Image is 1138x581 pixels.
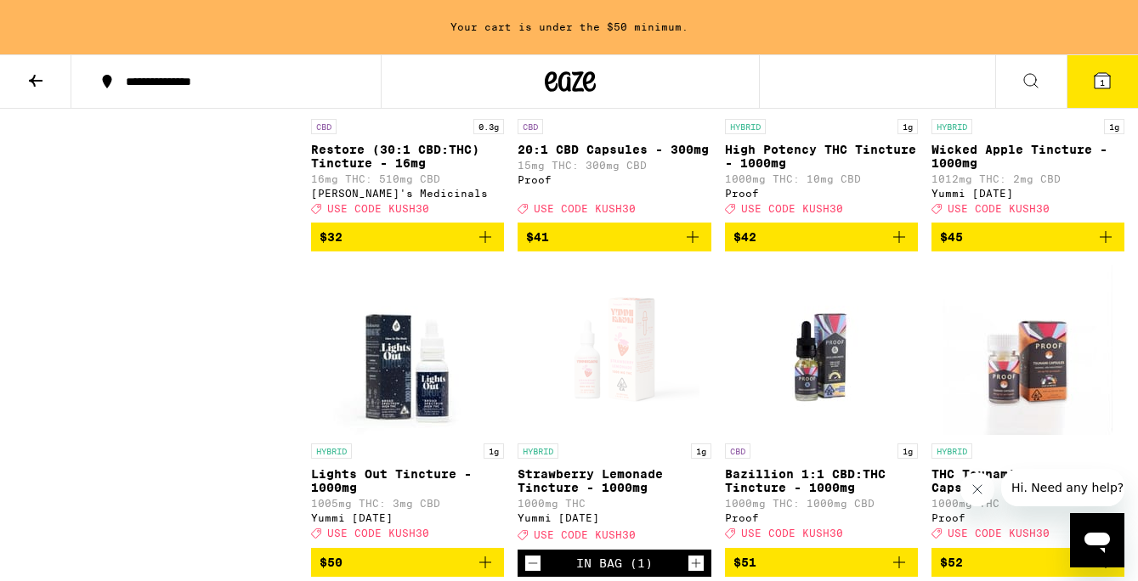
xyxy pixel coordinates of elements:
[943,265,1113,435] img: Proof - THC Tsunami 100mg Capsules
[311,173,504,184] p: 16mg THC: 510mg CBD
[940,230,963,244] span: $45
[518,265,711,549] a: Open page for Strawberry Lemonade Tincture - 1000mg from Yummi Karma
[327,528,429,539] span: USE CODE KUSH30
[741,203,843,214] span: USE CODE KUSH30
[897,119,918,134] p: 1g
[1070,513,1124,567] iframe: Button to launch messaging window
[518,160,711,171] p: 15mg THC: 300mg CBD
[576,556,653,570] div: In Bag (1)
[948,528,1050,539] span: USE CODE KUSH30
[931,548,1124,577] button: Add to bag
[931,265,1124,547] a: Open page for THC Tsunami 100mg Capsules from Proof
[897,443,918,459] p: 1g
[725,223,918,251] button: Add to bag
[518,512,711,523] div: Yummi [DATE]
[311,223,504,251] button: Add to bag
[725,548,918,577] button: Add to bag
[1104,119,1124,134] p: 1g
[518,223,711,251] button: Add to bag
[931,467,1124,494] p: THC Tsunami 100mg Capsules
[1001,469,1124,506] iframe: Message from company
[323,265,493,435] img: Yummi Karma - Lights Out Tincture - 1000mg
[534,530,636,541] span: USE CODE KUSH30
[931,512,1124,523] div: Proof
[931,119,972,134] p: HYBRID
[311,119,337,134] p: CBD
[311,467,504,494] p: Lights Out Tincture - 1000mg
[311,188,504,199] div: [PERSON_NAME]'s Medicinals
[931,498,1124,509] p: 1000mg THC
[960,472,994,506] iframe: Close message
[725,467,918,494] p: Bazillion 1:1 CBD:THC Tincture - 1000mg
[931,173,1124,184] p: 1012mg THC: 2mg CBD
[725,143,918,170] p: High Potency THC Tincture - 1000mg
[311,143,504,170] p: Restore (30:1 CBD:THC) Tincture - 16mg
[320,556,343,569] span: $50
[931,143,1124,170] p: Wicked Apple Tincture - 1000mg
[524,555,541,572] button: Decrement
[526,230,549,244] span: $41
[518,119,543,134] p: CBD
[518,443,558,459] p: HYBRID
[311,498,504,509] p: 1005mg THC: 3mg CBD
[733,230,756,244] span: $42
[725,498,918,509] p: 1000mg THC: 1000mg CBD
[1100,77,1105,87] span: 1
[940,556,963,569] span: $52
[948,203,1050,214] span: USE CODE KUSH30
[320,230,343,244] span: $32
[518,467,711,494] p: Strawberry Lemonade Tincture - 1000mg
[484,443,504,459] p: 1g
[931,443,972,459] p: HYBRID
[311,443,352,459] p: HYBRID
[518,174,711,185] div: Proof
[736,265,906,435] img: Proof - Bazillion 1:1 CBD:THC Tincture - 1000mg
[518,143,711,156] p: 20:1 CBD Capsules - 300mg
[534,203,636,214] span: USE CODE KUSH30
[691,443,711,459] p: 1g
[725,512,918,523] div: Proof
[473,119,504,134] p: 0.3g
[741,528,843,539] span: USE CODE KUSH30
[518,498,711,509] p: 1000mg THC
[725,188,918,199] div: Proof
[1067,55,1138,108] button: 1
[311,548,504,577] button: Add to bag
[725,119,766,134] p: HYBRID
[733,556,756,569] span: $51
[327,203,429,214] span: USE CODE KUSH30
[931,223,1124,251] button: Add to bag
[931,188,1124,199] div: Yummi [DATE]
[725,443,750,459] p: CBD
[311,265,504,547] a: Open page for Lights Out Tincture - 1000mg from Yummi Karma
[725,265,918,547] a: Open page for Bazillion 1:1 CBD:THC Tincture - 1000mg from Proof
[311,512,504,523] div: Yummi [DATE]
[688,555,705,572] button: Increment
[725,173,918,184] p: 1000mg THC: 10mg CBD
